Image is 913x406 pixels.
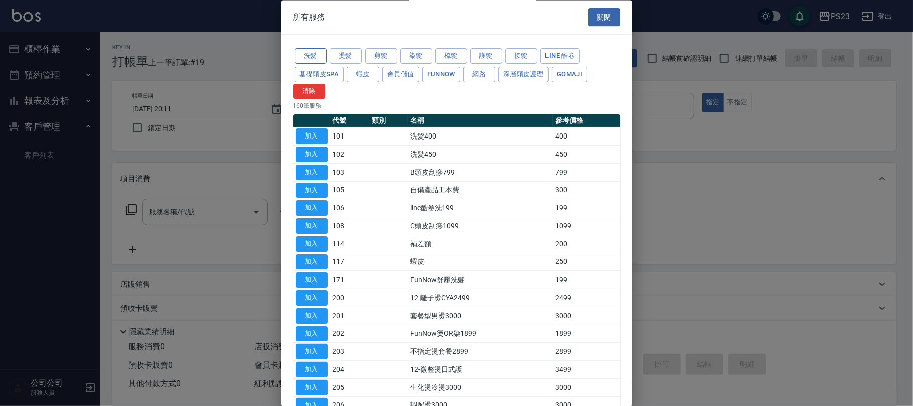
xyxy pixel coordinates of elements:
td: 199 [553,199,620,217]
td: 2499 [553,289,620,307]
button: 加入 [296,308,328,324]
button: 燙髮 [330,49,362,64]
td: FunNow舒壓洗髮 [408,271,553,289]
td: 3499 [553,361,620,379]
button: 加入 [296,273,328,288]
td: 300 [553,182,620,200]
button: 清除 [293,84,325,99]
td: 106 [330,199,369,217]
button: 加入 [296,362,328,378]
td: 102 [330,146,369,164]
td: 200 [553,235,620,253]
td: 205 [330,379,369,397]
button: 加入 [296,380,328,395]
td: 114 [330,235,369,253]
button: LINE 酷卷 [540,49,580,64]
td: 2899 [553,343,620,361]
button: 會員儲值 [382,67,419,82]
th: 參考價格 [553,115,620,128]
button: 蝦皮 [347,67,379,82]
button: Gomaji [552,67,587,82]
td: 200 [330,289,369,307]
td: 12-離子燙CYA2499 [408,289,553,307]
button: 加入 [296,236,328,252]
button: 洗髮 [295,49,327,64]
td: 108 [330,217,369,235]
button: 關閉 [588,8,620,27]
button: 加入 [296,129,328,145]
button: 深層頭皮護理 [498,67,549,82]
td: 自備產品工本費 [408,182,553,200]
td: 400 [553,127,620,146]
td: 12-微整燙日式護 [408,361,553,379]
td: 補差額 [408,235,553,253]
td: 3000 [553,379,620,397]
button: 加入 [296,254,328,270]
button: 接髮 [505,49,537,64]
td: 203 [330,343,369,361]
td: 201 [330,307,369,325]
td: 103 [330,164,369,182]
td: 204 [330,361,369,379]
p: 160 筆服務 [293,102,620,111]
button: 加入 [296,183,328,198]
td: 105 [330,182,369,200]
td: 洗髮450 [408,146,553,164]
td: 450 [553,146,620,164]
button: 加入 [296,219,328,234]
td: 171 [330,271,369,289]
td: 199 [553,271,620,289]
td: 799 [553,164,620,182]
th: 名稱 [408,115,553,128]
td: 不指定燙套餐2899 [408,343,553,361]
button: FUNNOW [422,67,460,82]
td: 250 [553,253,620,272]
button: 加入 [296,326,328,342]
button: 梳髮 [435,49,467,64]
th: 代號 [330,115,369,128]
button: 加入 [296,147,328,163]
td: B頭皮刮痧799 [408,164,553,182]
button: 網路 [463,67,495,82]
button: 剪髮 [365,49,397,64]
td: FunNow燙OR染1899 [408,325,553,343]
button: 加入 [296,165,328,180]
td: 1099 [553,217,620,235]
td: 117 [330,253,369,272]
td: 3000 [553,307,620,325]
button: 加入 [296,291,328,306]
td: 202 [330,325,369,343]
button: 基礎頭皮SPA [295,67,344,82]
td: 1899 [553,325,620,343]
td: C頭皮刮痧1099 [408,217,553,235]
th: 類別 [369,115,408,128]
td: 蝦皮 [408,253,553,272]
td: 洗髮400 [408,127,553,146]
span: 所有服務 [293,12,325,22]
button: 加入 [296,344,328,360]
button: 護髮 [470,49,502,64]
td: line酷卷洗199 [408,199,553,217]
button: 加入 [296,201,328,216]
td: 101 [330,127,369,146]
td: 套餐型男燙3000 [408,307,553,325]
button: 染髮 [400,49,432,64]
td: 生化燙冷燙3000 [408,379,553,397]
